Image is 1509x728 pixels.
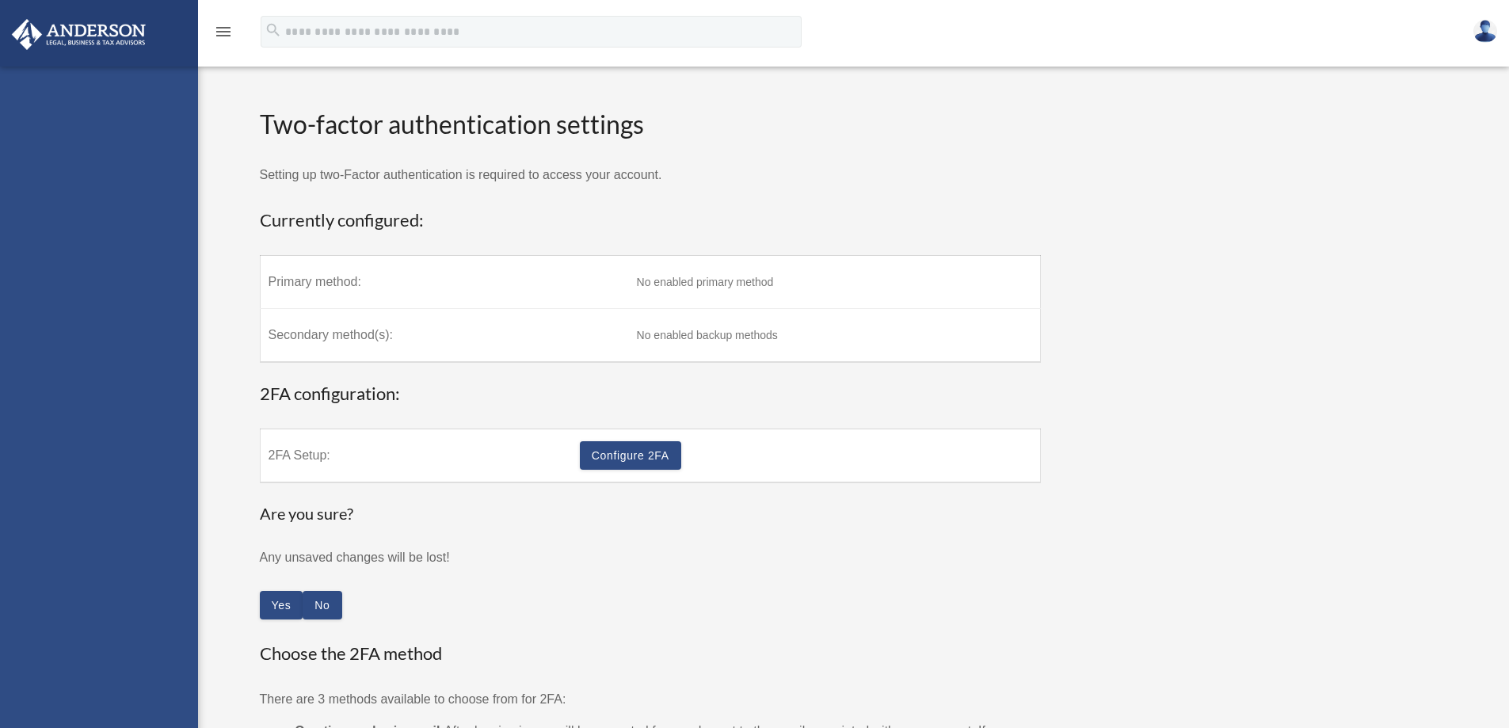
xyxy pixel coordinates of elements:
p: Setting up two-Factor authentication is required to access your account. [260,164,1042,186]
h3: 2FA configuration: [260,382,1042,406]
button: Close this dialog window [303,591,341,619]
td: No enabled primary method [629,256,1041,309]
td: No enabled backup methods [629,309,1041,363]
label: 2FA Setup: [269,443,564,468]
a: menu [214,28,233,41]
img: User Pic [1473,20,1497,43]
img: Anderson Advisors Platinum Portal [7,19,151,50]
h3: Currently configured: [260,208,1042,233]
h2: Two-factor authentication settings [260,107,1042,143]
i: search [265,21,282,39]
h4: Are you sure? [260,502,600,524]
label: Secondary method(s): [269,322,621,348]
button: Close this dialog window and the wizard [260,591,303,619]
label: Primary method: [269,269,621,295]
a: Configure 2FA [580,441,681,470]
i: menu [214,22,233,41]
h3: Choose the 2FA method [260,642,1042,666]
p: Any unsaved changes will be lost! [260,547,600,569]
